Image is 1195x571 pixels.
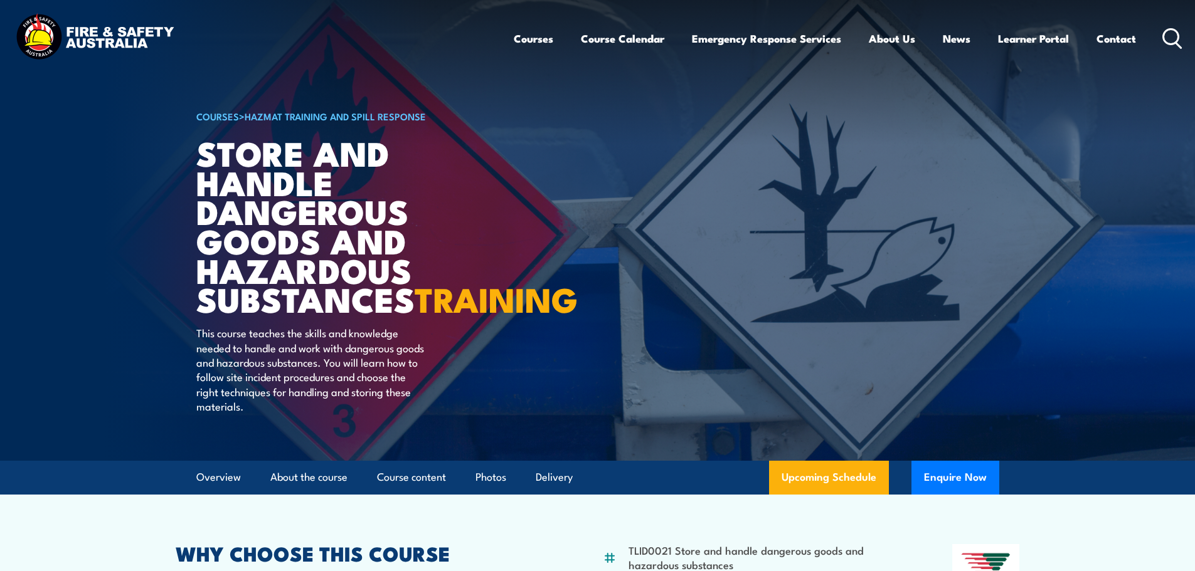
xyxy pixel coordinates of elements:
[869,22,915,55] a: About Us
[514,22,553,55] a: Courses
[415,272,578,324] strong: TRAINING
[536,461,573,494] a: Delivery
[377,461,446,494] a: Course content
[998,22,1069,55] a: Learner Portal
[196,461,241,494] a: Overview
[1097,22,1136,55] a: Contact
[769,461,889,495] a: Upcoming Schedule
[692,22,841,55] a: Emergency Response Services
[475,461,506,494] a: Photos
[196,325,425,413] p: This course teaches the skills and knowledge needed to handle and work with dangerous goods and h...
[943,22,970,55] a: News
[581,22,664,55] a: Course Calendar
[270,461,348,494] a: About the course
[176,544,542,562] h2: WHY CHOOSE THIS COURSE
[196,108,506,123] h6: >
[196,138,506,313] h1: Store And Handle Dangerous Goods and Hazardous Substances
[245,109,426,123] a: HAZMAT Training and Spill Response
[911,461,999,495] button: Enquire Now
[196,109,239,123] a: COURSES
